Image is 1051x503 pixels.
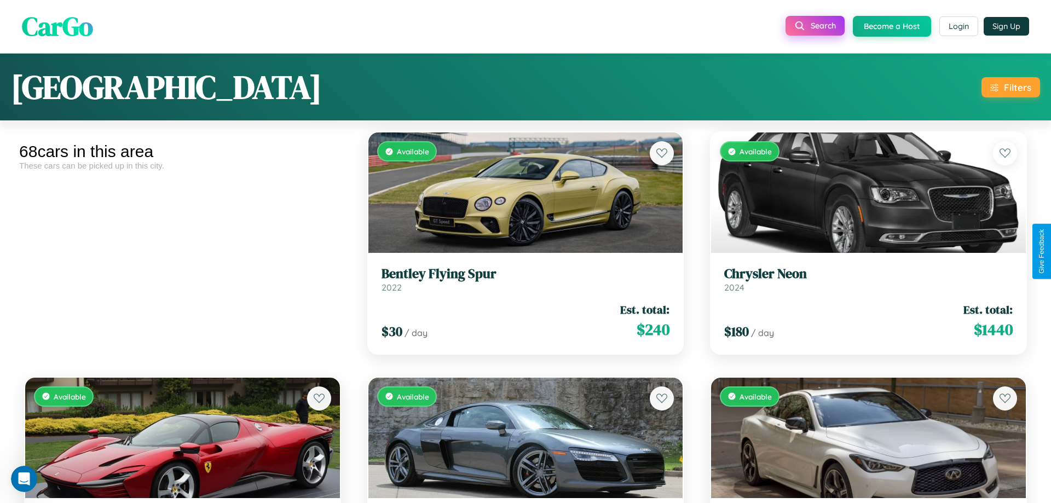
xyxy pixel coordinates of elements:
div: Filters [1004,82,1031,93]
span: CarGo [22,8,93,44]
button: Become a Host [853,16,931,37]
span: / day [405,327,428,338]
span: 2022 [382,282,402,293]
button: Filters [981,77,1040,97]
div: Give Feedback [1038,229,1046,274]
span: $ 180 [724,322,749,340]
span: Est. total: [620,302,669,317]
span: Available [397,147,429,156]
a: Chrysler Neon2024 [724,266,1013,293]
button: Login [939,16,978,36]
span: Est. total: [963,302,1013,317]
h3: Bentley Flying Spur [382,266,670,282]
h3: Chrysler Neon [724,266,1013,282]
span: / day [751,327,774,338]
h1: [GEOGRAPHIC_DATA] [11,65,322,109]
iframe: Intercom live chat [11,466,37,492]
span: Available [54,392,86,401]
span: $ 30 [382,322,402,340]
a: Bentley Flying Spur2022 [382,266,670,293]
div: These cars can be picked up in this city. [19,161,346,170]
span: Available [740,392,772,401]
div: 68 cars in this area [19,142,346,161]
span: Available [740,147,772,156]
span: Available [397,392,429,401]
span: $ 240 [637,319,669,340]
span: 2024 [724,282,744,293]
span: $ 1440 [974,319,1013,340]
button: Search [786,16,845,36]
span: Search [811,21,836,31]
button: Sign Up [984,17,1029,36]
